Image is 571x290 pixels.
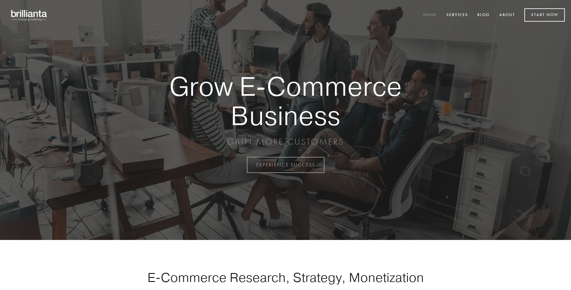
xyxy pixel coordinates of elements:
a: Services [442,10,472,20]
strong: Grow E-Commerce Business [148,72,423,130]
a: Start Now [524,8,565,22]
a: EXPERIENCE SUCCESS [247,157,324,173]
img: brillianta - research, strategy, marketing [6,6,53,24]
a: About [495,10,519,20]
a: Home [419,10,441,20]
h1: E-Commerce Research, Strategy, Monetization [128,270,443,285]
a: Blog [473,10,494,20]
p: GAIN MORE CUSTOMERS [148,136,423,147]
